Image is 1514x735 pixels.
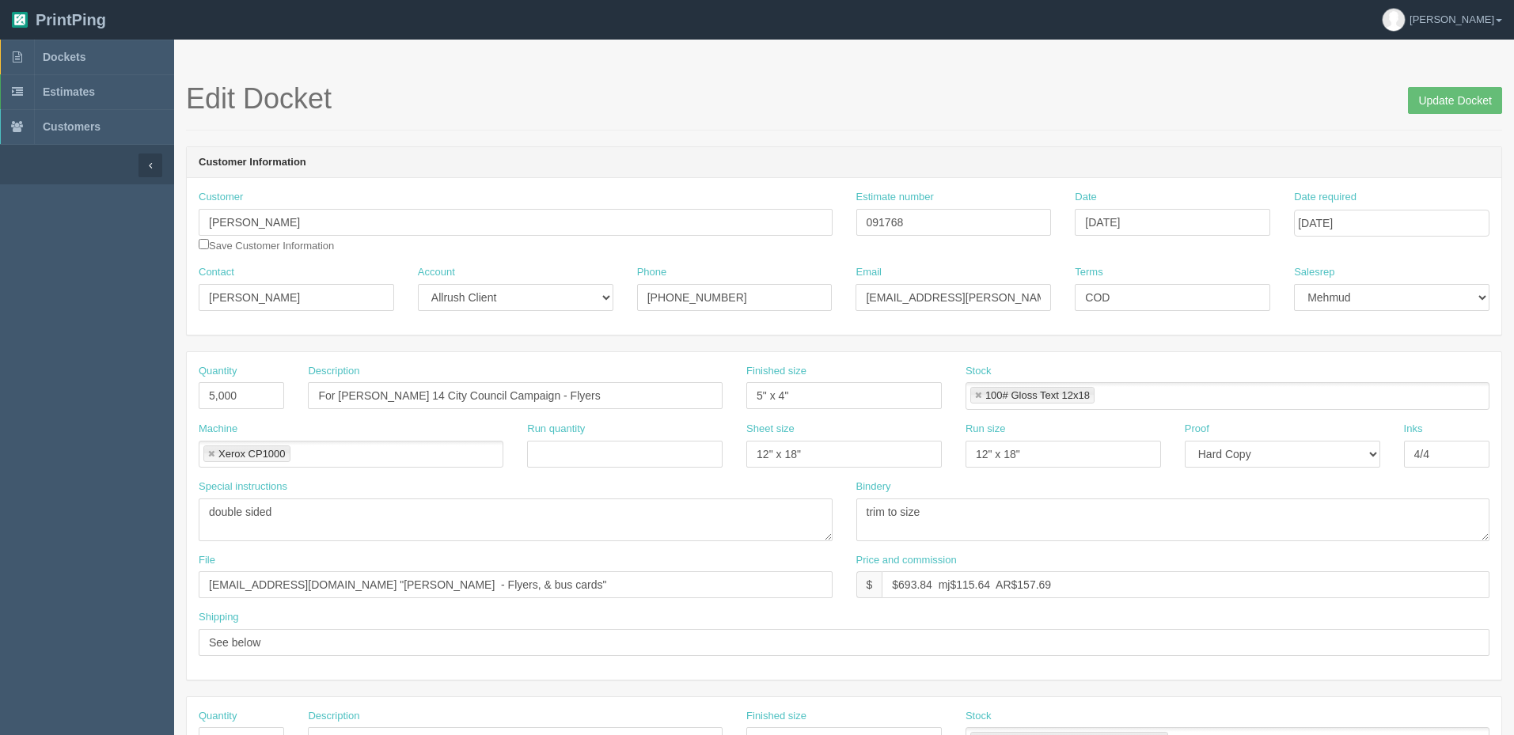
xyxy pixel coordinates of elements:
[43,51,85,63] span: Dockets
[199,190,243,205] label: Customer
[1294,190,1357,205] label: Date required
[1075,265,1102,280] label: Terms
[1383,9,1405,31] img: avatar_default-7531ab5dedf162e01f1e0bb0964e6a185e93c5c22dfe317fb01d7f8cd2b1632c.jpg
[1404,422,1423,437] label: Inks
[637,265,667,280] label: Phone
[856,571,882,598] div: $
[418,265,455,280] label: Account
[186,83,1502,115] h1: Edit Docket
[43,85,95,98] span: Estimates
[746,422,795,437] label: Sheet size
[199,709,237,724] label: Quantity
[43,120,101,133] span: Customers
[856,190,934,205] label: Estimate number
[199,479,287,494] label: Special instructions
[12,12,28,28] img: logo-3e63b451c926e2ac314895c53de4908e5d424f24456219fb08d385ab2e579770.png
[856,553,957,568] label: Price and commission
[199,422,237,437] label: Machine
[856,498,1490,541] textarea: trim to size
[199,364,237,379] label: Quantity
[187,147,1501,179] header: Customer Information
[308,364,359,379] label: Description
[199,498,833,541] textarea: double sided
[1294,265,1334,280] label: Salesrep
[199,553,215,568] label: File
[856,265,882,280] label: Email
[746,709,806,724] label: Finished size
[966,709,992,724] label: Stock
[1075,190,1096,205] label: Date
[746,364,806,379] label: Finished size
[199,610,239,625] label: Shipping
[199,265,234,280] label: Contact
[1185,422,1209,437] label: Proof
[199,190,833,253] div: Save Customer Information
[527,422,585,437] label: Run quantity
[1408,87,1502,114] input: Update Docket
[856,479,891,494] label: Bindery
[308,709,359,724] label: Description
[985,390,1090,400] div: 100# Gloss Text 12x18
[218,449,286,459] div: Xerox CP1000
[966,422,1006,437] label: Run size
[966,364,992,379] label: Stock
[199,209,833,236] input: Enter customer name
